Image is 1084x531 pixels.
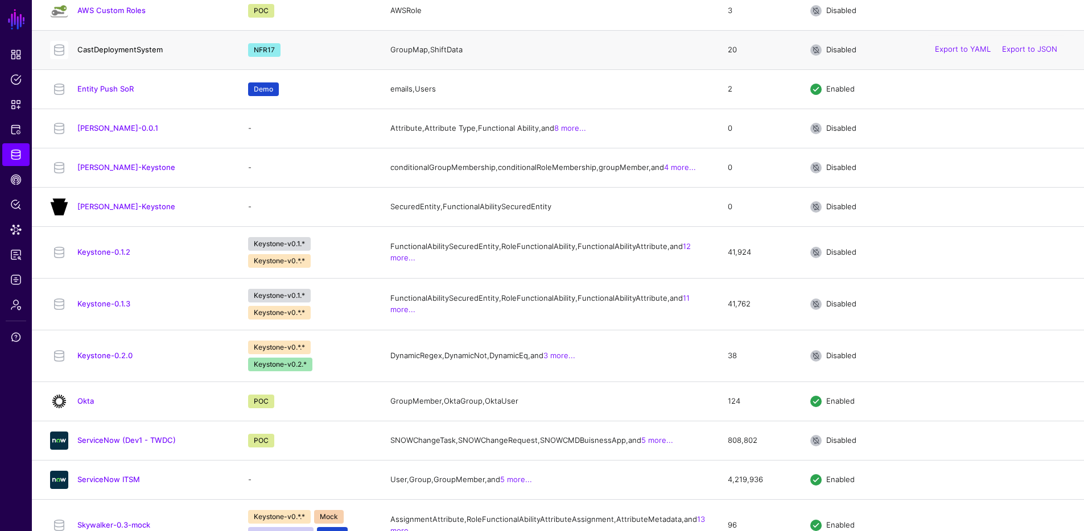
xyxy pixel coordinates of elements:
span: NFR17 [248,43,281,57]
img: svg+xml;base64,PHN2ZyB4bWxucz0iaHR0cDovL3d3dy53My5vcmcvMjAwMC9zdmciIHdpZHRoPSIyNTAiIGhlaWdodD0iMj... [50,198,68,216]
a: CastDeploymentSystem [77,45,163,54]
td: 2 [716,69,799,109]
span: Policies [10,74,22,85]
a: Export to JSON [1002,45,1057,54]
a: Export to YAML [935,45,991,54]
span: Mock [314,510,344,524]
span: Reports [10,249,22,260]
td: 0 [716,148,799,187]
span: Enabled [826,84,855,93]
a: Protected Systems [2,118,30,141]
a: Snippets [2,93,30,116]
span: POC [248,434,274,447]
td: - [237,187,379,226]
span: Enabled [826,520,855,529]
td: SecuredEntity, FunctionalAbilitySecuredEntity [379,187,716,226]
td: - [237,460,379,499]
a: Data Lens [2,218,30,241]
td: 808,802 [716,421,799,460]
a: 5 more... [641,435,673,445]
a: Admin [2,293,30,316]
a: ServiceNow (Dev1 - TWDC) [77,435,176,445]
span: Disabled [826,163,856,172]
span: Data Lens [10,224,22,235]
span: POC [248,4,274,18]
a: Entity Push SoR [77,84,134,93]
td: - [237,109,379,148]
span: POC [248,395,274,408]
span: Disabled [826,6,856,15]
a: Keystone-0.1.3 [77,299,130,308]
span: Disabled [826,299,856,308]
img: svg+xml;base64,PHN2ZyB3aWR0aD0iNjQiIGhlaWdodD0iNjQiIHZpZXdCb3g9IjAgMCA2NCA2NCIgZmlsbD0ibm9uZSIgeG... [50,471,68,489]
span: Keystone-v0.1.* [248,289,311,302]
img: svg+xml;base64,PHN2ZyB3aWR0aD0iNjQiIGhlaWdodD0iNjQiIHZpZXdCb3g9IjAgMCA2NCA2NCIgZmlsbD0ibm9uZSIgeG... [50,392,68,410]
a: 11 more... [390,293,690,314]
span: Snippets [10,99,22,110]
span: Keystone-v0.*.* [248,341,311,354]
a: SGNL [7,7,26,32]
span: Identity Data Fabric [10,149,22,160]
a: Keystone-0.2.0 [77,351,133,360]
span: Logs [10,274,22,285]
a: ServiceNow ITSM [77,475,140,484]
a: 3 more... [543,351,575,360]
td: FunctionalAbilitySecuredEntity, RoleFunctionalAbility, FunctionalAbilityAttribute, and [379,226,716,278]
span: Keystone-v0.2.* [248,358,312,371]
span: Enabled [826,475,855,484]
img: svg+xml;base64,PHN2ZyB3aWR0aD0iNjQiIGhlaWdodD0iNjQiIHZpZXdCb3g9IjAgMCA2NCA2NCIgZmlsbD0ibm9uZSIgeG... [50,432,68,450]
td: GroupMap, ShiftData [379,30,716,69]
span: Policy Lens [10,199,22,210]
a: Skywalker-0.3-mock [77,520,150,529]
td: 41,762 [716,278,799,330]
td: 4,219,936 [716,460,799,499]
a: Identity Data Fabric [2,143,30,166]
td: - [237,148,379,187]
span: Protected Systems [10,124,22,135]
a: [PERSON_NAME]-Keystone [77,202,175,211]
span: Support [10,331,22,343]
td: User, Group, GroupMember, and [379,460,716,499]
a: CAEP Hub [2,168,30,191]
td: 0 [716,187,799,226]
span: Disabled [826,351,856,360]
td: 0 [716,109,799,148]
td: SNOWChangeTask, SNOWChangeRequest, SNOWCMDBuisnessApp, and [379,421,716,460]
a: 5 more... [500,475,532,484]
a: 8 more... [554,123,586,132]
td: 38 [716,330,799,381]
a: Dashboard [2,43,30,66]
a: Keystone-0.1.2 [77,247,130,256]
span: Disabled [826,435,856,445]
a: AWS Custom Roles [77,6,146,15]
a: Reports [2,243,30,266]
span: CAEP Hub [10,174,22,185]
a: 4 more... [664,163,696,172]
span: Disabled [826,45,856,54]
span: Disabled [826,123,856,132]
td: Attribute, Attribute Type, Functional Ability, and [379,109,716,148]
td: GroupMember, OktaGroup, OktaUser [379,381,716,421]
span: Keystone-v0.*.* [248,254,311,268]
span: Keystone-v0.*.* [248,306,311,320]
span: Keystone-v0.*.* [248,510,311,524]
img: svg+xml;base64,PHN2ZyB3aWR0aD0iMzAwIiBoZWlnaHQ9IjMwMCIgdmlld0JveD0iMCAwIDMwMCAzMDAiIGZpbGw9Im5vbm... [50,2,68,20]
span: Disabled [826,247,856,256]
a: [PERSON_NAME]-Keystone [77,163,175,172]
a: [PERSON_NAME]-0.0.1 [77,123,158,132]
a: 12 more... [390,242,691,262]
span: Dashboard [10,49,22,60]
span: Demo [248,82,279,96]
td: DynamicRegex, DynamicNot, DynamicEq, and [379,330,716,381]
span: Enabled [826,396,855,405]
span: Keystone-v0.1.* [248,237,311,251]
a: Policies [2,68,30,91]
td: conditionalGroupMembership, conditionalRoleMembership, groupMember, and [379,148,716,187]
span: Admin [10,299,22,310]
td: FunctionalAbilitySecuredEntity, RoleFunctionalAbility, FunctionalAbilityAttribute, and [379,278,716,330]
a: Okta [77,396,94,405]
a: Policy Lens [2,193,30,216]
td: 124 [716,381,799,421]
span: Disabled [826,202,856,211]
td: emails, Users [379,69,716,109]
